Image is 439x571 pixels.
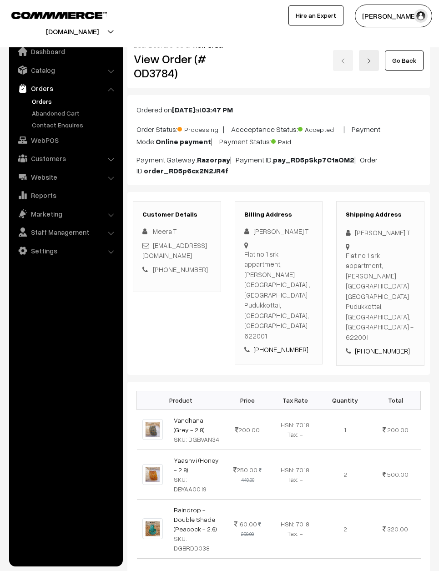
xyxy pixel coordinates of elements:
[366,58,372,64] img: right-arrow.png
[11,169,120,185] a: Website
[385,51,424,71] a: Go Back
[153,227,177,235] span: Meera T
[270,391,320,409] th: Tax Rate
[233,466,257,474] span: 250.00
[11,9,91,20] a: COMMMERCE
[177,122,223,134] span: Processing
[387,470,409,478] span: 500.00
[144,166,228,175] b: order_RD5p6cx2N2JR4f
[244,226,313,237] div: [PERSON_NAME] T
[134,52,221,80] h2: View Order (# OD3784)
[11,243,120,259] a: Settings
[174,435,219,444] div: SKU: DGBVAN34
[343,525,347,533] span: 2
[30,108,120,118] a: Abandoned Cart
[136,122,421,147] p: Order Status: | Accceptance Status: | Payment Mode: | Payment Status:
[11,224,120,240] a: Staff Management
[225,391,270,409] th: Price
[174,456,219,474] a: Yaashvi (Honey - 2.8)
[11,132,120,148] a: WebPOS
[174,475,219,494] div: SKU: DBYAA0019
[271,135,317,147] span: Paid
[136,104,421,115] p: Ordered on at
[11,206,120,222] a: Marketing
[142,419,163,440] img: grey.jpg
[346,227,415,238] div: [PERSON_NAME] T
[346,211,415,218] h3: Shipping Address
[298,122,343,134] span: Accepted
[174,534,219,553] div: SKU: DGBRDD038
[288,5,343,25] a: Hire an Expert
[244,249,313,341] div: Flat no 1 srk appartment, [PERSON_NAME][GEOGRAPHIC_DATA] , [GEOGRAPHIC_DATA] Pudukkottai, [GEOGRA...
[30,96,120,106] a: Orders
[387,525,408,533] span: 320.00
[30,120,120,130] a: Contact Enquires
[281,421,309,438] span: HSN: 7018 Tax: -
[11,187,120,203] a: Reports
[202,105,233,114] b: 03:47 PM
[142,518,163,539] img: peacock.jpg
[142,211,212,218] h3: Customer Details
[355,5,432,27] button: [PERSON_NAME]
[281,466,309,483] span: HSN: 7018 Tax: -
[174,416,205,434] a: Vandhana (Grey - 2.8)
[153,265,208,273] a: [PHONE_NUMBER]
[142,241,207,260] a: [EMAIL_ADDRESS][DOMAIN_NAME]
[244,211,313,218] h3: Billing Address
[370,391,420,409] th: Total
[281,520,309,537] span: HSN: 7018 Tax: -
[174,506,217,533] a: Raindrop - Double Shade (Peacock - 2.6)
[320,391,371,409] th: Quantity
[241,467,262,483] strike: 449.00
[11,150,120,167] a: Customers
[273,155,354,164] b: pay_RD5pSkp7C1aOM2
[253,345,308,354] a: [PHONE_NUMBER]
[343,470,347,478] span: 2
[136,154,421,176] p: Payment Gateway: | Payment ID: | Order ID:
[11,43,120,60] a: Dashboard
[172,105,195,114] b: [DATE]
[11,62,120,78] a: Catalog
[355,347,410,355] a: [PHONE_NUMBER]
[387,426,409,434] span: 200.00
[14,20,131,43] button: [DOMAIN_NAME]
[414,9,428,23] img: user
[235,426,260,434] span: 200.00
[234,520,257,528] span: 160.00
[344,426,346,434] span: 1
[346,250,415,343] div: Flat no 1 srk appartment, [PERSON_NAME][GEOGRAPHIC_DATA] , [GEOGRAPHIC_DATA] Pudukkottai, [GEOGRA...
[197,155,230,164] b: Razorpay
[142,464,163,485] img: honey.jpg
[11,12,107,19] img: COMMMERCE
[137,391,225,409] th: Product
[11,80,120,96] a: Orders
[156,137,211,146] b: Online payment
